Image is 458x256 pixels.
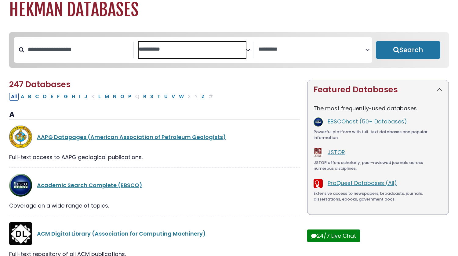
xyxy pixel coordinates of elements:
[37,230,206,237] a: ACM Digital Library (Association for Computing Machinery)
[9,153,300,161] div: Full-text access to AAPG geological publications.
[307,80,449,99] button: Featured Databases
[9,32,449,68] nav: Search filters
[9,92,215,100] div: Alpha-list to filter by first letter of database name
[103,93,111,101] button: Filter Results M
[328,179,397,187] a: ProQuest Databases (All)
[96,93,103,101] button: Filter Results L
[37,133,226,141] a: AAPG Datapages (American Association of Petroleum Geologists)
[200,93,206,101] button: Filter Results Z
[49,93,55,101] button: Filter Results E
[258,46,365,53] textarea: Search
[9,79,71,90] span: 247 Databases
[148,93,155,101] button: Filter Results S
[26,93,33,101] button: Filter Results B
[314,129,442,141] div: Powerful platform with full-text databases and popular information.
[177,93,186,101] button: Filter Results W
[77,93,82,101] button: Filter Results I
[70,93,77,101] button: Filter Results H
[9,110,300,119] h3: A
[111,93,118,101] button: Filter Results N
[376,41,440,59] button: Submit for Search Results
[126,93,133,101] button: Filter Results P
[9,201,300,210] div: Coverage on a wide range of topics.
[37,181,142,189] a: Academic Search Complete (EBSCO)
[328,118,407,125] a: EBSCOhost (50+ Databases)
[62,93,70,101] button: Filter Results G
[55,93,62,101] button: Filter Results F
[139,46,246,53] textarea: Search
[162,93,169,101] button: Filter Results U
[314,104,442,112] p: The most frequently-used databases
[314,190,442,202] div: Extensive access to newspapers, broadcasts, journals, dissertations, ebooks, government docs.
[19,93,26,101] button: Filter Results A
[314,160,442,172] div: JSTOR offers scholarly, peer-reviewed journals across numerous disciplines.
[328,148,345,156] a: JSTOR
[141,93,148,101] button: Filter Results R
[307,229,360,242] button: 24/7 Live Chat
[41,93,49,101] button: Filter Results D
[118,93,126,101] button: Filter Results O
[170,93,177,101] button: Filter Results V
[155,93,162,101] button: Filter Results T
[82,93,89,101] button: Filter Results J
[24,44,133,55] input: Search database by title or keyword
[9,93,19,101] button: All
[33,93,41,101] button: Filter Results C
